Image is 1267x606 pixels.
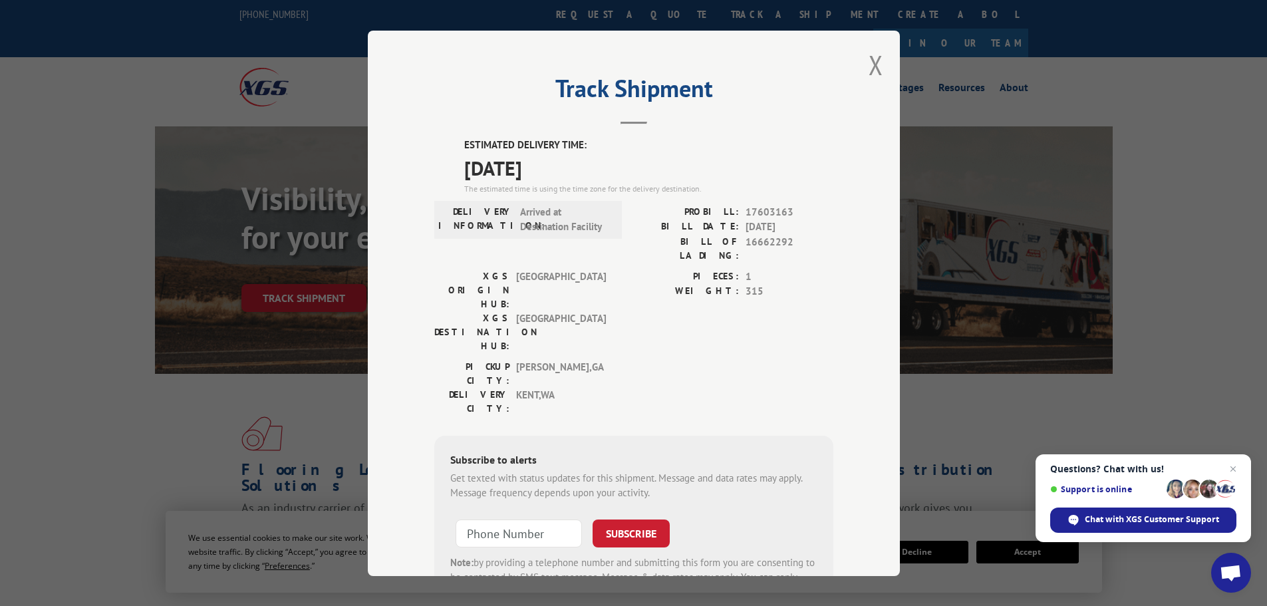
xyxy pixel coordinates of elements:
button: SUBSCRIBE [593,519,670,547]
label: ESTIMATED DELIVERY TIME: [464,138,833,153]
label: PROBILL: [634,204,739,220]
div: Get texted with status updates for this shipment. Message and data rates may apply. Message frequ... [450,470,817,500]
div: Subscribe to alerts [450,451,817,470]
div: Open chat [1211,553,1251,593]
div: The estimated time is using the time zone for the delivery destination. [464,182,833,194]
label: WEIGHT: [634,284,739,299]
span: 1 [746,269,833,284]
span: Questions? Chat with us! [1050,464,1236,474]
span: [PERSON_NAME] , GA [516,359,606,387]
span: [DATE] [746,220,833,235]
span: Support is online [1050,484,1162,494]
span: Close chat [1225,461,1241,477]
label: BILL DATE: [634,220,739,235]
label: PIECES: [634,269,739,284]
input: Phone Number [456,519,582,547]
div: Chat with XGS Customer Support [1050,508,1236,533]
button: Close modal [869,47,883,82]
div: by providing a telephone number and submitting this form you are consenting to be contacted by SM... [450,555,817,600]
span: 315 [746,284,833,299]
span: [DATE] [464,152,833,182]
h2: Track Shipment [434,79,833,104]
span: Arrived at Destination Facility [520,204,610,234]
label: PICKUP CITY: [434,359,509,387]
span: 16662292 [746,234,833,262]
span: 17603163 [746,204,833,220]
span: [GEOGRAPHIC_DATA] [516,269,606,311]
label: DELIVERY CITY: [434,387,509,415]
strong: Note: [450,555,474,568]
span: KENT , WA [516,387,606,415]
span: Chat with XGS Customer Support [1085,514,1219,526]
label: BILL OF LADING: [634,234,739,262]
label: DELIVERY INFORMATION: [438,204,513,234]
span: [GEOGRAPHIC_DATA] [516,311,606,353]
label: XGS ORIGIN HUB: [434,269,509,311]
label: XGS DESTINATION HUB: [434,311,509,353]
